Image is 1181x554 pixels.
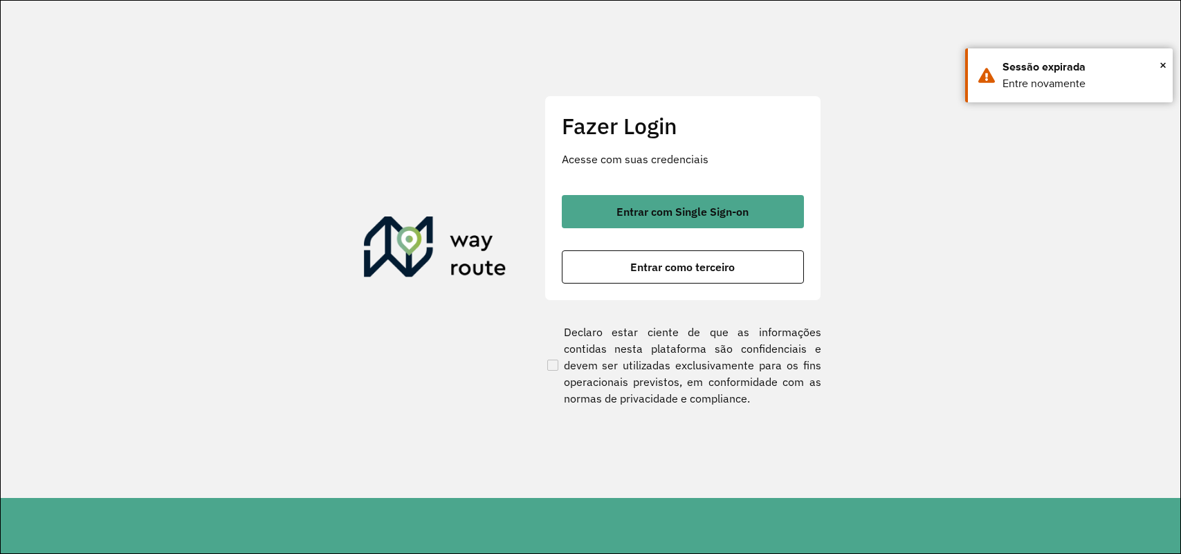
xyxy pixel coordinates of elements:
[616,206,749,217] span: Entrar com Single Sign-on
[1160,55,1166,75] button: Close
[1003,59,1162,75] div: Sessão expirada
[1160,55,1166,75] span: ×
[630,261,735,273] span: Entrar como terceiro
[1003,75,1162,92] div: Entre novamente
[364,216,506,283] img: Roteirizador AmbevTech
[562,195,804,228] button: button
[562,113,804,139] h2: Fazer Login
[562,250,804,284] button: button
[544,324,821,407] label: Declaro estar ciente de que as informações contidas nesta plataforma são confidenciais e devem se...
[562,151,804,167] p: Acesse com suas credenciais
